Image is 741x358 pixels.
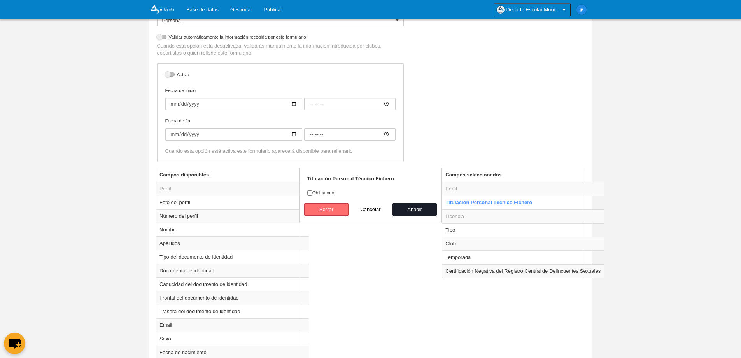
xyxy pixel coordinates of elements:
td: Perfil [156,182,309,196]
button: Borrar [304,203,349,216]
label: Validar automáticamente la información recogida por este formulario [157,34,404,42]
td: Foto del perfil [156,196,309,209]
label: Fecha de fin [165,117,396,141]
td: Apellidos [156,236,309,250]
input: Obligatorio [307,190,312,196]
td: Documento de identidad [156,264,309,277]
td: Número del perfil [156,209,309,223]
td: Certificación Negativa del Registro Central de Delincuentes Sexuales [442,264,604,278]
td: Temporada [442,250,604,264]
td: Tipo del documento de identidad [156,250,309,264]
input: Fecha de fin [304,128,396,141]
p: Cuando esta opción está desactivada, validarás manualmente la información introducida por clubes,... [157,42,404,56]
img: OawjjgO45JmU.30x30.jpg [497,6,505,14]
label: Fecha de inicio [165,87,396,110]
td: Perfil [442,182,604,196]
label: Obligatorio [307,189,434,196]
th: Campos seleccionados [442,168,604,182]
input: Fecha de fin [165,128,302,141]
strong: Titulación Personal Técnico Fichero [307,176,394,182]
input: Fecha de inicio [165,98,302,110]
td: Nombre [156,223,309,236]
th: Campos disponibles [156,168,309,182]
label: Activo [165,71,396,80]
span: Deporte Escolar Municipal de [GEOGRAPHIC_DATA] [506,6,561,14]
td: Email [156,318,309,332]
td: Caducidad del documento de identidad [156,277,309,291]
button: Añadir [392,203,437,216]
td: Frontal del documento de identidad [156,291,309,305]
input: Fecha de inicio [304,98,396,110]
button: Cancelar [349,203,393,216]
img: Deporte Escolar Municipal de Alicante [149,5,174,14]
div: Cuando esta opción está activa este formulario aparecerá disponible para rellenarlo [165,148,396,155]
td: Licencia [442,210,604,224]
img: c2l6ZT0zMHgzMCZmcz05JnRleHQ9SlAmYmc9MWU4OGU1.png [576,5,587,15]
td: Tipo [442,223,604,237]
td: Titulación Personal Técnico Fichero [442,196,604,210]
a: Deporte Escolar Municipal de [GEOGRAPHIC_DATA] [494,3,571,16]
span: Persona [162,18,181,23]
button: chat-button [4,333,25,354]
td: Trasera del documento de identidad [156,305,309,318]
td: Club [442,237,604,250]
td: Sexo [156,332,309,346]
